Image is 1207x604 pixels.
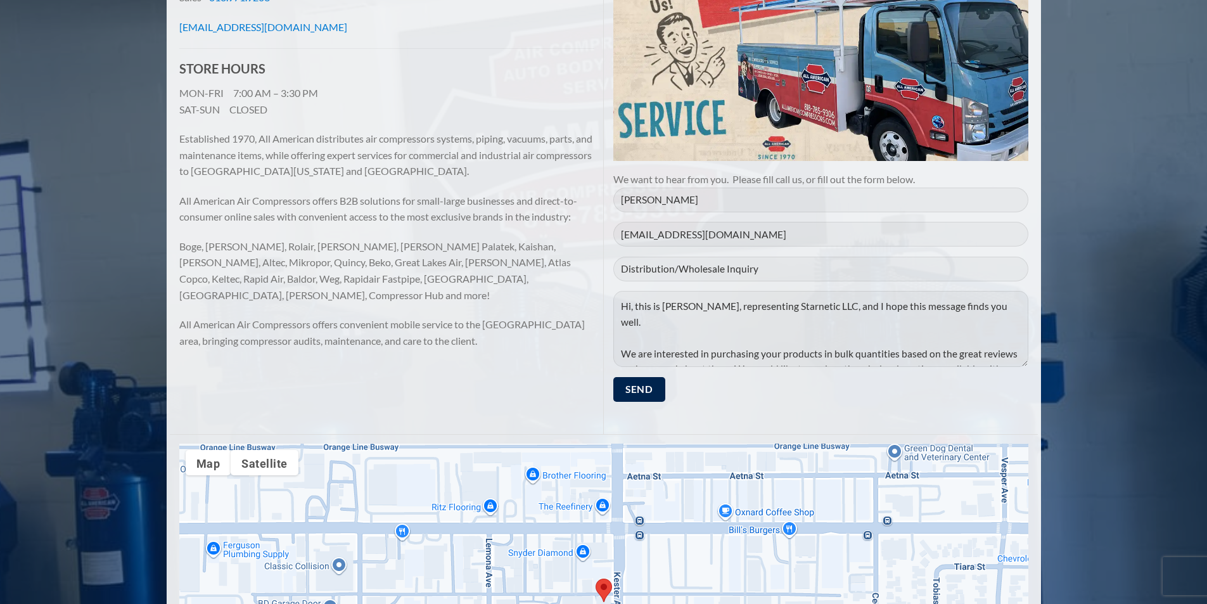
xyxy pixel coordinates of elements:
[613,188,1028,212] input: Your Name (required)
[613,188,1028,412] form: Contact form
[613,377,665,402] input: Send
[179,238,594,303] p: Boge, [PERSON_NAME], Rolair, [PERSON_NAME], [PERSON_NAME] Palatek, Kaishan, [PERSON_NAME], Altec,...
[179,193,594,225] p: All American Air Compressors offers B2B solutions for small-large businesses and direct-to-consum...
[179,21,347,33] a: [EMAIL_ADDRESS][DOMAIN_NAME]
[179,61,265,76] strong: STORE HOURS
[179,131,594,179] p: Established 1970, All American distributes air compressors systems, piping, vacuums, parts, and m...
[179,85,594,117] p: MON-FRI 7:00 AM – 3:30 PM SAT-SUN CLOSED
[613,171,1028,188] p: We want to hear from you. Please fill call us, or fill out the form below.
[613,222,1028,247] input: Your Email (required)
[231,450,298,475] button: Show satellite imagery
[613,257,1028,281] input: Subject
[186,450,231,475] button: Show street map
[179,316,594,349] p: All American Air Compressors offers convenient mobile service to the [GEOGRAPHIC_DATA] area, brin...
